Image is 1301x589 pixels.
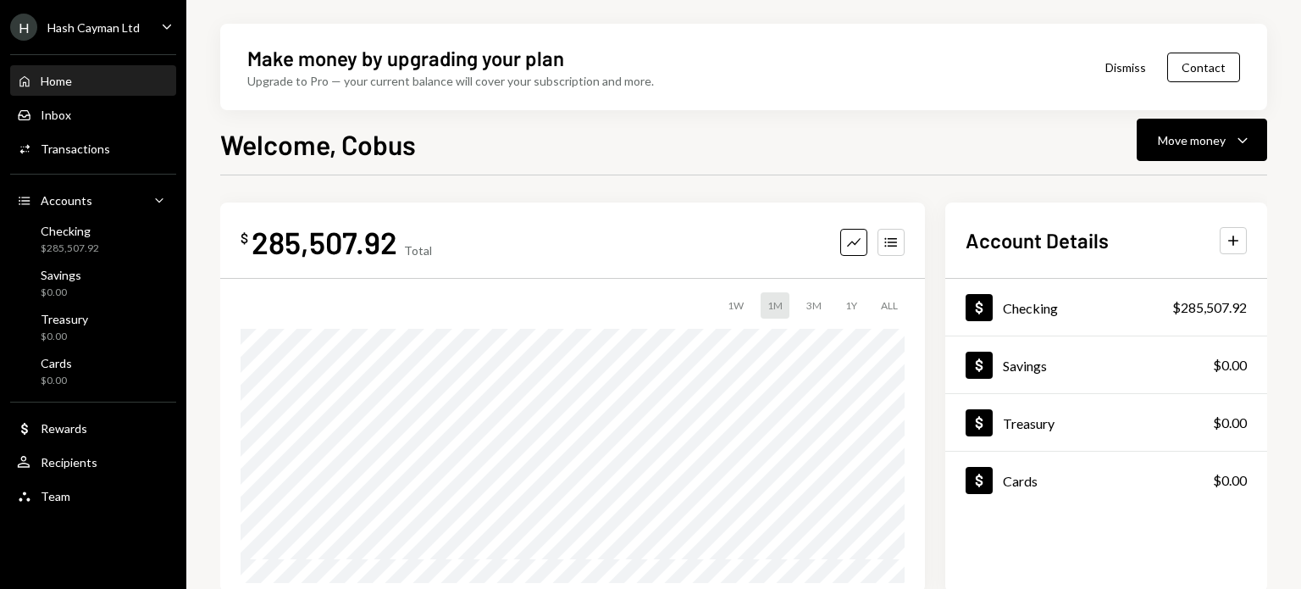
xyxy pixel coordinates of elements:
[41,142,110,156] div: Transactions
[839,292,864,319] div: 1Y
[41,489,70,503] div: Team
[247,72,654,90] div: Upgrade to Pro — your current balance will cover your subscription and more.
[721,292,750,319] div: 1W
[41,224,99,238] div: Checking
[252,223,397,261] div: 285,507.92
[220,127,416,161] h1: Welcome, Cobus
[41,421,87,436] div: Rewards
[10,14,37,41] div: H
[41,268,81,282] div: Savings
[945,279,1267,336] a: Checking$285,507.92
[1003,415,1055,431] div: Treasury
[41,74,72,88] div: Home
[41,193,92,208] div: Accounts
[800,292,828,319] div: 3M
[10,307,176,347] a: Treasury$0.00
[10,65,176,96] a: Home
[10,413,176,443] a: Rewards
[10,133,176,164] a: Transactions
[10,185,176,215] a: Accounts
[1167,53,1240,82] button: Contact
[41,286,81,300] div: $0.00
[1003,358,1047,374] div: Savings
[41,312,88,326] div: Treasury
[1213,470,1247,491] div: $0.00
[10,351,176,392] a: Cards$0.00
[874,292,905,319] div: ALL
[761,292,789,319] div: 1M
[1172,297,1247,318] div: $285,507.92
[1003,300,1058,316] div: Checking
[47,20,140,35] div: Hash Cayman Ltd
[945,452,1267,508] a: Cards$0.00
[945,336,1267,393] a: Savings$0.00
[404,243,432,258] div: Total
[41,108,71,122] div: Inbox
[10,99,176,130] a: Inbox
[1213,355,1247,375] div: $0.00
[1137,119,1267,161] button: Move money
[10,263,176,303] a: Savings$0.00
[1003,473,1038,489] div: Cards
[41,356,72,370] div: Cards
[1084,47,1167,87] button: Dismiss
[945,394,1267,451] a: Treasury$0.00
[966,226,1109,254] h2: Account Details
[1158,131,1226,149] div: Move money
[41,242,99,256] div: $285,507.92
[41,374,72,388] div: $0.00
[10,447,176,477] a: Recipients
[10,219,176,259] a: Checking$285,507.92
[41,455,97,470] div: Recipients
[41,330,88,344] div: $0.00
[10,481,176,511] a: Team
[1213,413,1247,433] div: $0.00
[247,44,564,72] div: Make money by upgrading your plan
[241,230,248,247] div: $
